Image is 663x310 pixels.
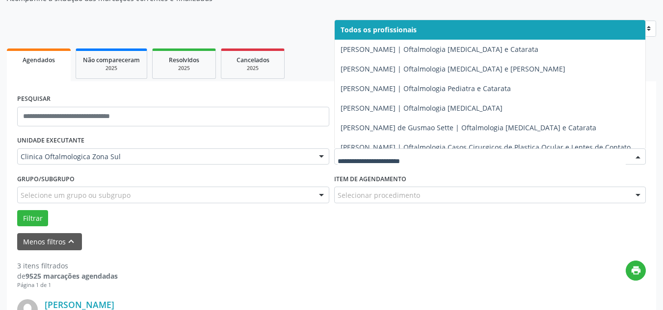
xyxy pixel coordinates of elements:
[17,271,118,281] div: de
[159,65,209,72] div: 2025
[169,56,199,64] span: Resolvidos
[21,152,309,162] span: Clinica Oftalmologica Zona Sul
[17,210,48,227] button: Filtrar
[17,92,51,107] label: PESQUISAR
[17,133,84,148] label: UNIDADE EXECUTANTE
[341,143,631,152] span: [PERSON_NAME] | Oftalmologia Casos Cirurgicos de Plastica Ocular e Lentes de Contato
[228,65,277,72] div: 2025
[237,56,269,64] span: Cancelados
[626,261,646,281] button: print
[21,190,131,200] span: Selecione um grupo ou subgrupo
[341,84,511,93] span: [PERSON_NAME] | Oftalmologia Pediatra e Catarata
[83,65,140,72] div: 2025
[17,233,82,250] button: Menos filtroskeyboard_arrow_up
[341,25,417,34] span: Todos os profissionais
[17,281,118,289] div: Página 1 de 1
[23,56,55,64] span: Agendados
[341,64,565,73] span: [PERSON_NAME] | Oftalmologia [MEDICAL_DATA] e [PERSON_NAME]
[26,271,118,281] strong: 9525 marcações agendadas
[17,261,118,271] div: 3 itens filtrados
[341,45,538,54] span: [PERSON_NAME] | Oftalmologia [MEDICAL_DATA] e Catarata
[17,171,75,187] label: Grupo/Subgrupo
[341,123,596,132] span: [PERSON_NAME] de Gusmao Sette | Oftalmologia [MEDICAL_DATA] e Catarata
[334,171,406,187] label: Item de agendamento
[338,190,420,200] span: Selecionar procedimento
[341,103,503,113] span: [PERSON_NAME] | Oftalmologia [MEDICAL_DATA]
[631,265,641,276] i: print
[83,56,140,64] span: Não compareceram
[66,236,77,247] i: keyboard_arrow_up
[45,299,114,310] a: [PERSON_NAME]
